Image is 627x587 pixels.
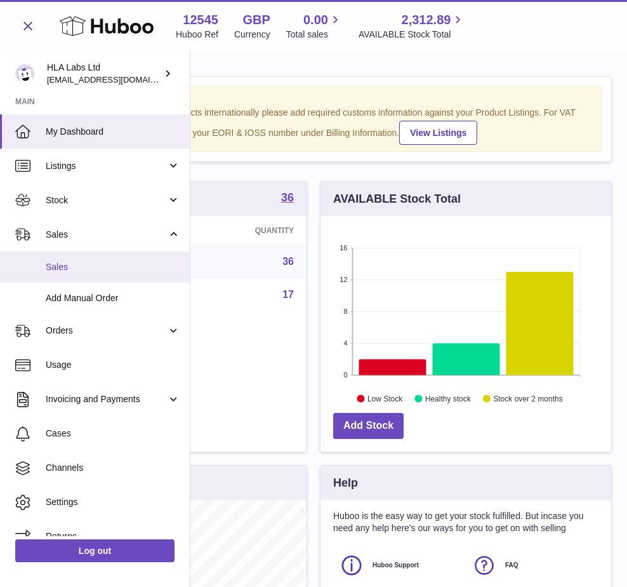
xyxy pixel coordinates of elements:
div: If you're planning on sending your products internationally please add required customs informati... [32,107,595,145]
span: Total sales [286,29,343,41]
strong: 12545 [183,11,218,29]
h3: Help [333,475,358,490]
a: 2,312.89 AVAILABLE Stock Total [359,11,466,41]
div: Huboo Ref [176,29,218,41]
a: Log out [15,539,175,562]
th: Quantity [196,216,307,245]
text: Healthy stock [425,395,472,403]
text: 8 [343,307,347,315]
text: Low Stock [367,395,403,403]
span: 0.00 [303,11,328,29]
p: Huboo is the easy way to get your stock fulfilled. But incase you need any help here's our ways f... [333,510,598,534]
span: Sales [46,229,167,241]
img: clinton@newgendirect.com [15,64,34,83]
text: 16 [340,244,347,252]
span: My Dashboard [46,126,180,138]
span: [EMAIL_ADDRESS][DOMAIN_NAME] [47,74,187,84]
span: Invoicing and Payments [46,393,167,405]
span: 2,312.89 [402,11,451,29]
text: 12 [340,276,347,283]
span: AVAILABLE Stock Total [359,29,466,41]
text: Stock over 2 months [493,395,562,403]
strong: GBP [242,11,270,29]
span: Sales [46,261,180,273]
a: Add Stock [333,413,404,439]
strong: 36 [281,192,294,203]
a: Huboo Support [340,553,459,577]
span: Listings [46,160,167,172]
a: 36 [282,256,294,267]
span: Stock [46,194,167,206]
a: 0.00 Total sales [286,11,343,41]
text: 4 [343,339,347,347]
a: 36 [281,192,294,206]
a: FAQ [472,553,592,577]
span: Usage [46,359,180,371]
span: FAQ [505,561,518,570]
div: Currency [234,29,270,41]
span: Channels [46,462,180,474]
span: Huboo Support [373,561,419,570]
strong: Notice [32,93,595,105]
div: HLA Labs Ltd [47,62,161,86]
a: View Listings [399,121,477,145]
span: Settings [46,496,180,508]
span: Cases [46,428,180,440]
text: 0 [343,371,347,379]
span: Orders [46,325,167,337]
span: Returns [46,530,180,543]
h3: AVAILABLE Stock Total [333,191,461,206]
a: 17 [282,289,294,300]
span: Add Manual Order [46,292,180,304]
